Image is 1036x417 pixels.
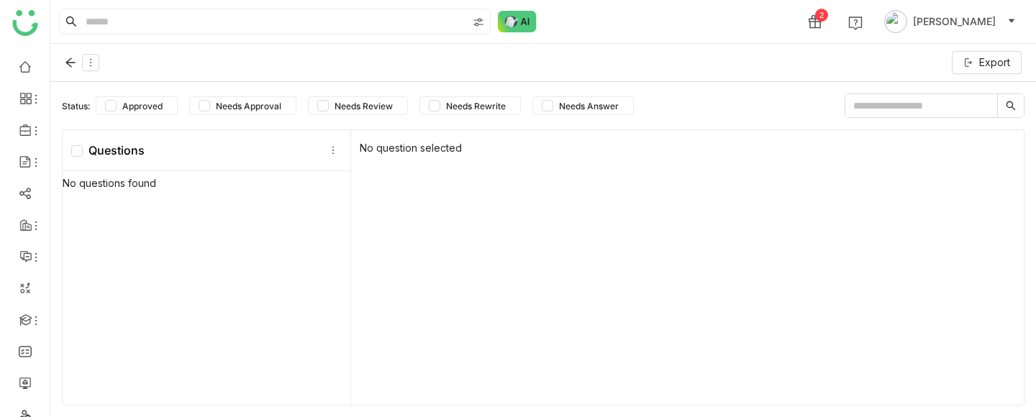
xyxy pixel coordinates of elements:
div: 2 [815,9,828,22]
button: [PERSON_NAME] [881,10,1019,33]
span: [PERSON_NAME] [913,14,996,29]
span: Needs Answer [553,101,624,111]
img: logo [12,10,38,36]
div: No questions found [63,171,350,408]
img: ask-buddy-normal.svg [498,11,537,32]
img: help.svg [848,16,863,30]
span: Export [979,55,1010,70]
button: Export [952,51,1022,74]
img: avatar [884,10,907,33]
img: search-type.svg [473,17,484,28]
span: Needs Review [329,101,399,111]
span: Needs Rewrite [440,101,512,111]
div: No question selected [351,130,1024,405]
span: Approved [117,101,168,111]
span: Needs Approval [210,101,287,111]
div: Status: [62,101,90,111]
div: Questions [71,143,145,157]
